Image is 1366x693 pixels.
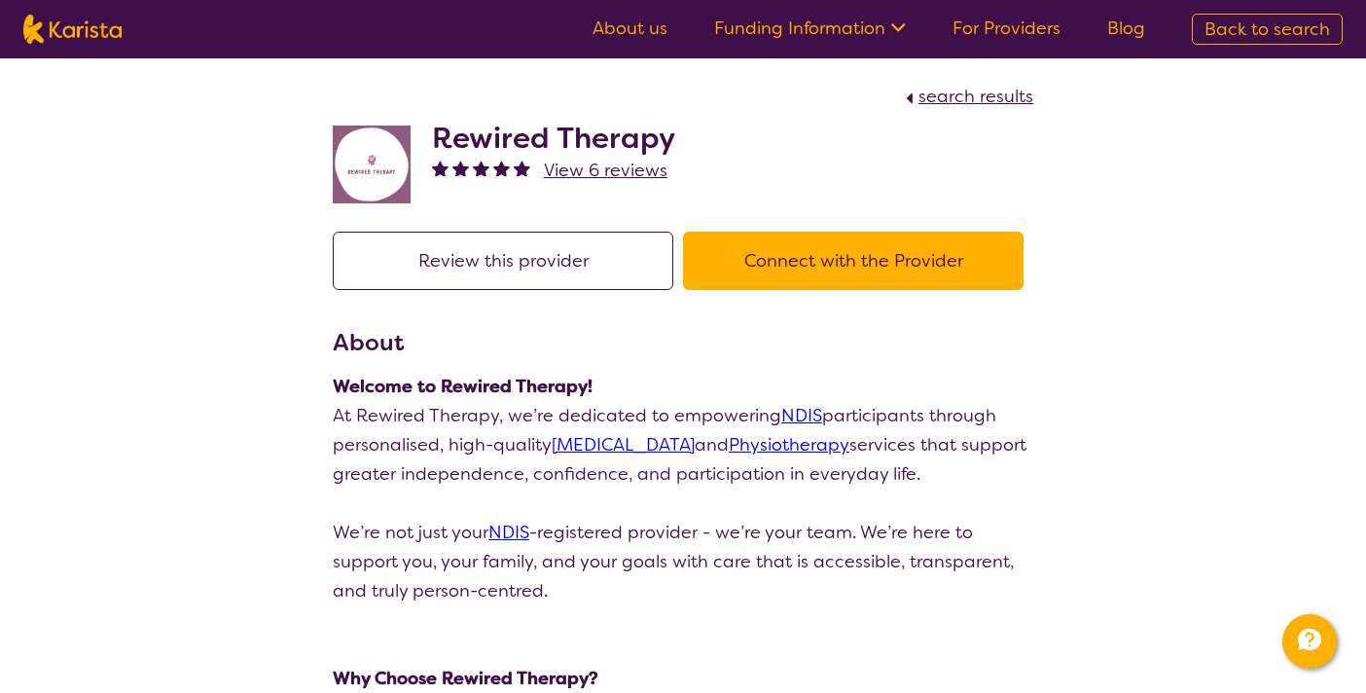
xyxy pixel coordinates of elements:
a: Blog [1107,17,1145,40]
a: View 6 reviews [544,156,667,185]
button: Review this provider [333,232,673,290]
img: jovdti8ilrgkpezhq0s9.png [333,126,411,203]
strong: Why Choose Rewired Therapy? [333,667,598,690]
span: View 6 reviews [544,159,667,182]
a: Funding Information [714,17,906,40]
strong: Welcome to Rewired Therapy! [333,375,593,398]
button: Connect with the Provider [683,232,1024,290]
a: Back to search [1192,14,1343,45]
h3: About [333,325,1033,360]
a: About us [593,17,667,40]
span: search results [918,85,1033,108]
img: fullstar [432,160,449,176]
a: search results [901,85,1033,108]
a: Review this provider [333,249,683,273]
img: fullstar [452,160,469,176]
h2: Rewired Therapy [432,121,675,156]
button: Channel Menu [1282,614,1337,669]
a: [MEDICAL_DATA] [552,433,695,456]
a: Connect with the Provider [683,249,1033,273]
img: Karista logo [23,15,122,44]
img: fullstar [473,160,489,176]
img: fullstar [514,160,530,176]
a: For Providers [953,17,1060,40]
a: NDIS [488,521,529,544]
a: Physiotherapy [729,433,849,456]
a: NDIS [781,404,822,427]
span: Back to search [1204,18,1330,41]
img: fullstar [493,160,510,176]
